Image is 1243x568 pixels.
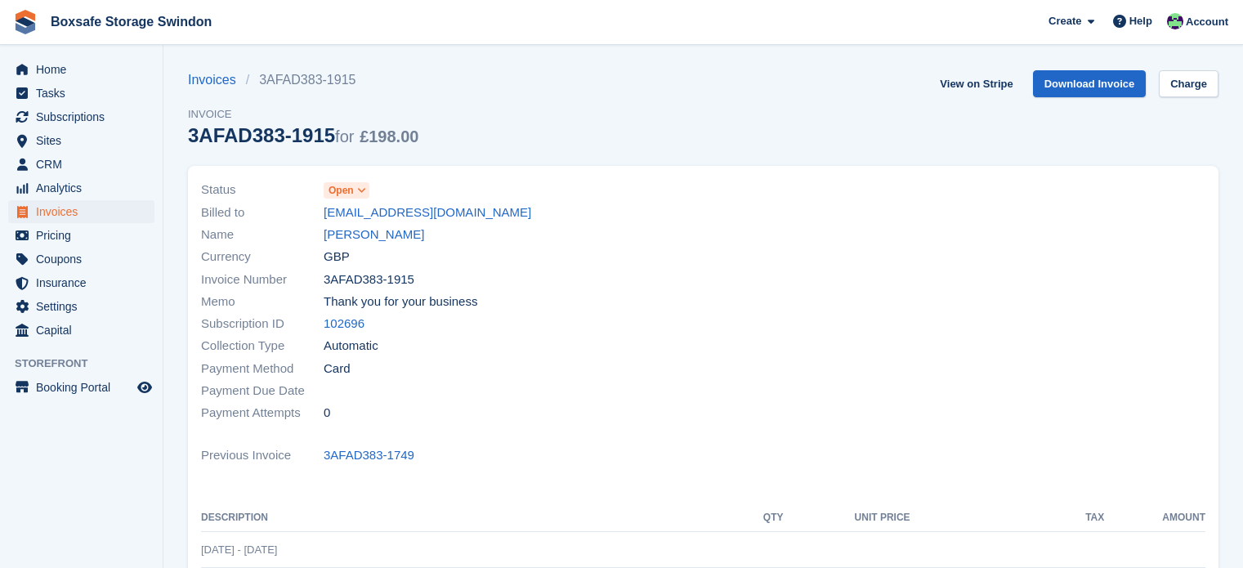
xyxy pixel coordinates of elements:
a: [EMAIL_ADDRESS][DOMAIN_NAME] [324,203,531,222]
span: Status [201,181,324,199]
a: menu [8,177,154,199]
a: menu [8,58,154,81]
span: Settings [36,295,134,318]
span: Invoices [36,200,134,223]
th: Description [201,505,737,531]
a: [PERSON_NAME] [324,226,424,244]
span: [DATE] - [DATE] [201,543,277,556]
a: Open [324,181,369,199]
a: menu [8,319,154,342]
a: menu [8,248,154,271]
span: Automatic [324,337,378,356]
a: menu [8,271,154,294]
span: GBP [324,248,350,266]
a: menu [8,200,154,223]
th: Amount [1104,505,1205,531]
span: Create [1049,13,1081,29]
span: Analytics [36,177,134,199]
span: Payment Due Date [201,382,324,400]
span: Storefront [15,356,163,372]
span: Account [1186,14,1228,30]
a: Download Invoice [1033,70,1147,97]
a: Boxsafe Storage Swindon [44,8,218,35]
div: 3AFAD383-1915 [188,124,418,146]
span: Coupons [36,248,134,271]
span: 3AFAD383-1915 [324,271,414,289]
a: View on Stripe [933,70,1019,97]
span: Booking Portal [36,376,134,399]
a: menu [8,105,154,128]
a: menu [8,224,154,247]
a: menu [8,153,154,176]
a: menu [8,295,154,318]
span: Insurance [36,271,134,294]
span: Name [201,226,324,244]
span: Previous Invoice [201,446,324,465]
th: Unit Price [784,505,910,531]
span: Subscription ID [201,315,324,333]
a: 102696 [324,315,364,333]
span: Memo [201,293,324,311]
span: Open [329,183,354,198]
th: Tax [910,505,1105,531]
a: 3AFAD383-1749 [324,446,414,465]
span: Help [1129,13,1152,29]
a: Charge [1159,70,1218,97]
span: Thank you for your business [324,293,477,311]
span: Capital [36,319,134,342]
th: QTY [737,505,783,531]
span: Invoice Number [201,271,324,289]
span: Tasks [36,82,134,105]
nav: breadcrumbs [188,70,418,90]
span: Payment Method [201,360,324,378]
span: CRM [36,153,134,176]
span: Billed to [201,203,324,222]
span: Currency [201,248,324,266]
a: menu [8,82,154,105]
a: menu [8,129,154,152]
span: Pricing [36,224,134,247]
span: Collection Type [201,337,324,356]
span: Card [324,360,351,378]
span: for [335,127,354,145]
span: Invoice [188,106,418,123]
span: Home [36,58,134,81]
img: stora-icon-8386f47178a22dfd0bd8f6a31ec36ba5ce8667c1dd55bd0f319d3a0aa187defe.svg [13,10,38,34]
span: Subscriptions [36,105,134,128]
span: Payment Attempts [201,404,324,423]
a: Invoices [188,70,246,90]
span: 0 [324,404,330,423]
img: Kim Virabi [1167,13,1183,29]
span: £198.00 [360,127,418,145]
span: Sites [36,129,134,152]
a: Preview store [135,378,154,397]
a: menu [8,376,154,399]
